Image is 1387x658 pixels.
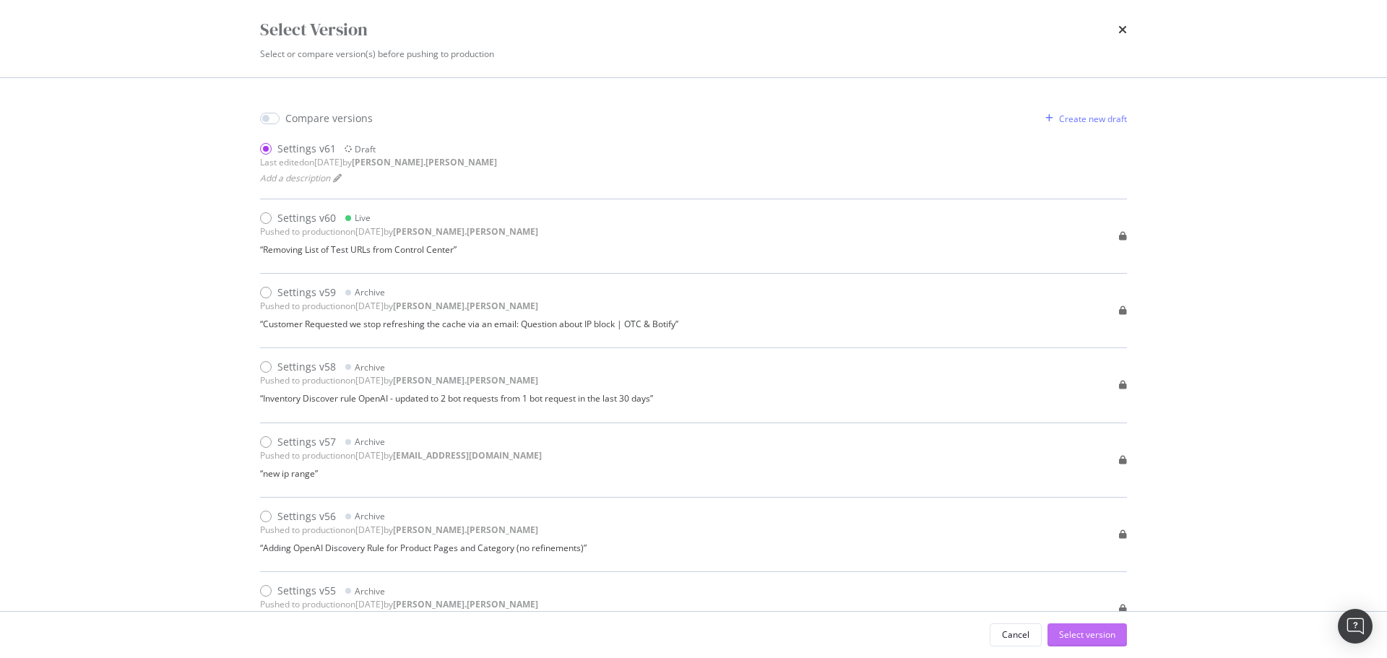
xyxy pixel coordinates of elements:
[393,225,538,238] b: [PERSON_NAME].[PERSON_NAME]
[260,318,678,330] div: “ Customer Requested we stop refreshing the cache via an email: Question about IP block | OTC & B...
[260,598,538,610] div: Pushed to production on [DATE] by
[355,143,376,155] div: Draft
[393,300,538,312] b: [PERSON_NAME].[PERSON_NAME]
[277,509,336,524] div: Settings v56
[260,225,538,238] div: Pushed to production on [DATE] by
[355,436,385,448] div: Archive
[1338,609,1373,644] div: Open Intercom Messenger
[285,111,373,126] div: Compare versions
[260,243,538,256] div: “ Removing List of Test URLs from Control Center ”
[1059,113,1127,125] div: Create new draft
[355,212,371,224] div: Live
[355,510,385,522] div: Archive
[393,374,538,386] b: [PERSON_NAME].[PERSON_NAME]
[260,392,653,404] div: “ Inventory Discover rule OpenAI - updated to 2 bot requests from 1 bot request in the last 30 da...
[393,449,542,462] b: [EMAIL_ADDRESS][DOMAIN_NAME]
[1047,623,1127,646] button: Select version
[260,542,587,554] div: “ Adding OpenAI Discovery Rule for Product Pages and Category (no refinements) ”
[355,286,385,298] div: Archive
[260,467,542,480] div: “ new ip range ”
[277,211,336,225] div: Settings v60
[1002,628,1029,641] div: Cancel
[277,142,336,156] div: Settings v61
[260,300,538,312] div: Pushed to production on [DATE] by
[1118,17,1127,42] div: times
[355,361,385,373] div: Archive
[260,374,538,386] div: Pushed to production on [DATE] by
[277,435,336,449] div: Settings v57
[352,156,497,168] b: [PERSON_NAME].[PERSON_NAME]
[277,285,336,300] div: Settings v59
[393,598,538,610] b: [PERSON_NAME].[PERSON_NAME]
[355,585,385,597] div: Archive
[260,172,330,184] span: Add a description
[277,584,336,598] div: Settings v55
[260,524,538,536] div: Pushed to production on [DATE] by
[277,360,336,374] div: Settings v58
[990,623,1042,646] button: Cancel
[1059,628,1115,641] div: Select version
[1040,107,1127,130] button: Create new draft
[260,48,1127,60] div: Select or compare version(s) before pushing to production
[260,449,542,462] div: Pushed to production on [DATE] by
[393,524,538,536] b: [PERSON_NAME].[PERSON_NAME]
[260,17,368,42] div: Select Version
[260,156,497,168] div: Last edited on [DATE] by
